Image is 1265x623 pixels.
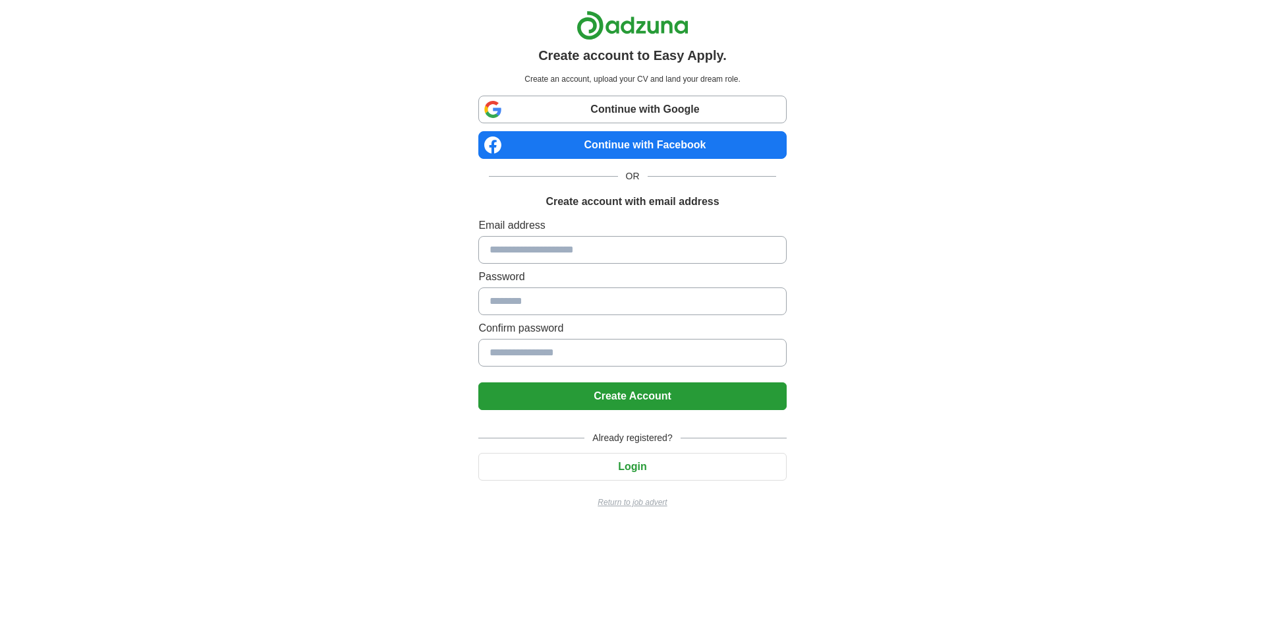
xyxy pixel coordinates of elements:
[584,431,680,445] span: Already registered?
[478,453,786,481] button: Login
[478,320,786,336] label: Confirm password
[478,269,786,285] label: Password
[478,131,786,159] a: Continue with Facebook
[478,496,786,508] a: Return to job advert
[478,382,786,410] button: Create Account
[546,194,719,210] h1: Create account with email address
[478,218,786,233] label: Email address
[618,169,648,183] span: OR
[478,461,786,472] a: Login
[576,11,689,40] img: Adzuna logo
[481,73,783,85] p: Create an account, upload your CV and land your dream role.
[538,45,727,65] h1: Create account to Easy Apply.
[478,96,786,123] a: Continue with Google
